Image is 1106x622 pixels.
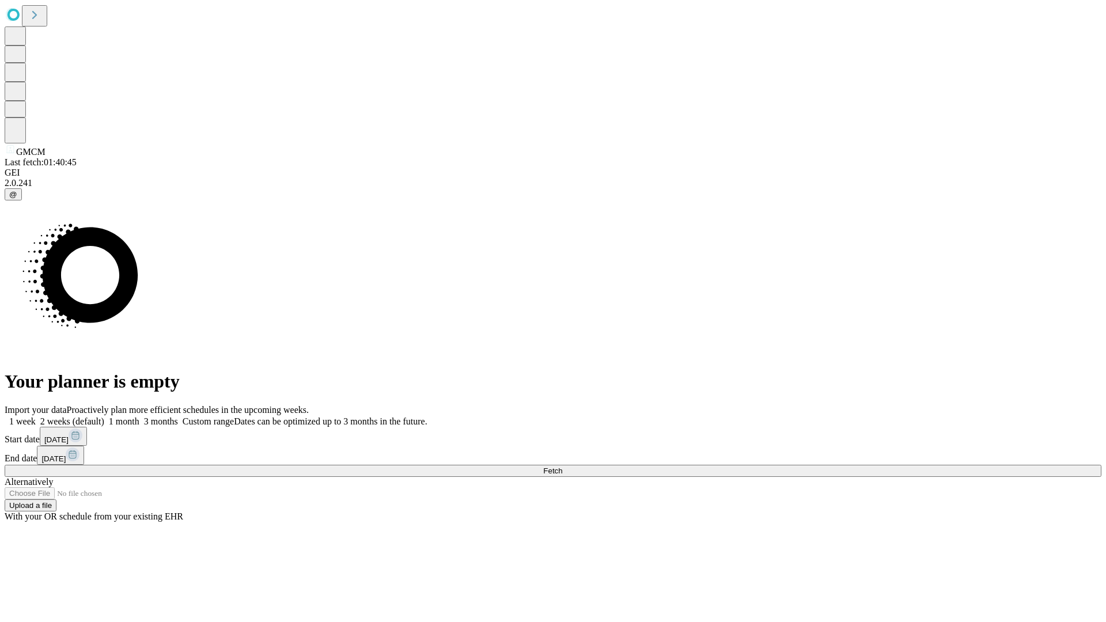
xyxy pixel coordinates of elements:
[44,435,69,444] span: [DATE]
[5,427,1101,446] div: Start date
[5,446,1101,465] div: End date
[5,511,183,521] span: With your OR schedule from your existing EHR
[5,168,1101,178] div: GEI
[9,416,36,426] span: 1 week
[5,405,67,415] span: Import your data
[543,466,562,475] span: Fetch
[67,405,309,415] span: Proactively plan more efficient schedules in the upcoming weeks.
[9,190,17,199] span: @
[234,416,427,426] span: Dates can be optimized up to 3 months in the future.
[5,371,1101,392] h1: Your planner is empty
[41,454,66,463] span: [DATE]
[144,416,178,426] span: 3 months
[16,147,46,157] span: GMCM
[40,427,87,446] button: [DATE]
[5,188,22,200] button: @
[37,446,84,465] button: [DATE]
[40,416,104,426] span: 2 weeks (default)
[5,157,77,167] span: Last fetch: 01:40:45
[183,416,234,426] span: Custom range
[5,178,1101,188] div: 2.0.241
[5,465,1101,477] button: Fetch
[109,416,139,426] span: 1 month
[5,477,53,487] span: Alternatively
[5,499,56,511] button: Upload a file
